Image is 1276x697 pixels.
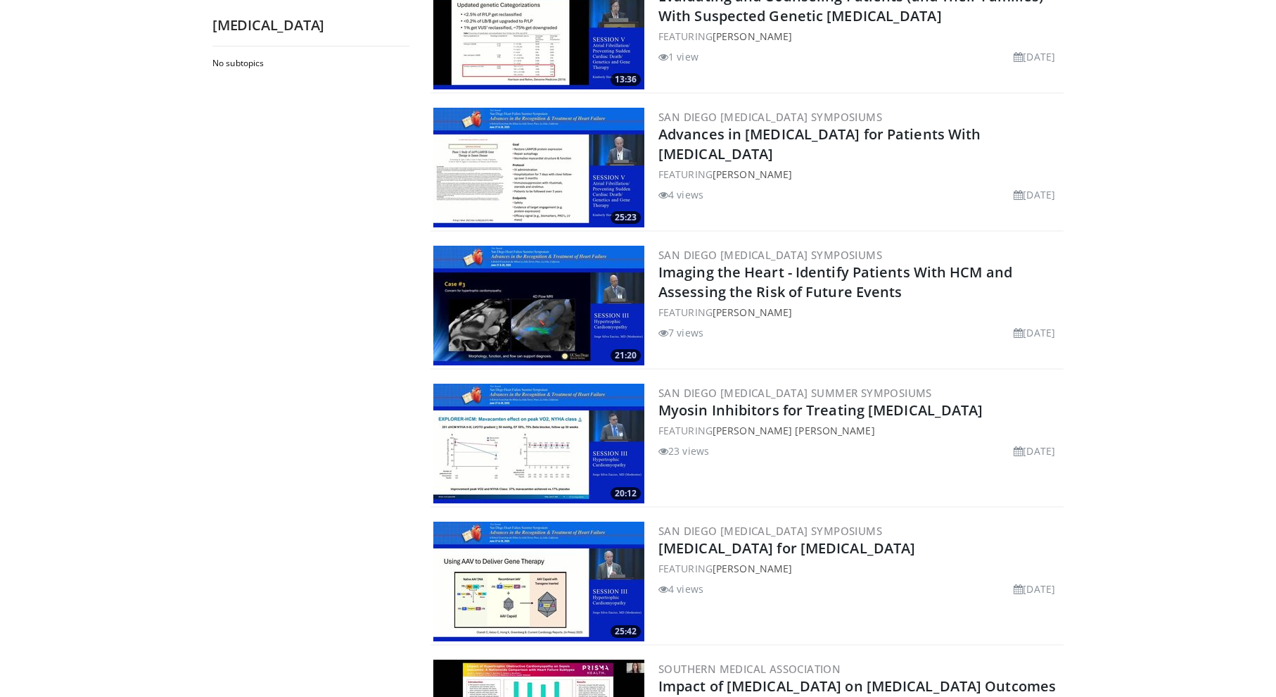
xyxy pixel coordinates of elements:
[212,16,409,34] h2: [MEDICAL_DATA]
[658,561,1061,576] div: FEATURING
[658,167,1061,182] div: FEATURING
[658,401,983,420] a: Myosin Inhibitors for Treating [MEDICAL_DATA]
[658,263,1012,301] a: Imaging the Heart - Identify Patients With HCM and Assessing the Risk of Future Events
[658,386,932,400] a: San Diego [MEDICAL_DATA] Summer Symposiums
[433,384,644,503] a: 20:12
[433,522,644,641] a: 25:42
[212,58,406,69] h2: No subtopics
[1014,325,1055,340] li: [DATE]
[658,539,915,558] a: [MEDICAL_DATA] for [MEDICAL_DATA]
[658,305,1061,320] div: FEATURING
[433,108,644,227] img: 72b0e757-6190-472c-a1c0-453e804668bd.300x170_q85_crop-smart_upscale.jpg
[713,424,875,437] a: [PERSON_NAME] [PERSON_NAME]
[658,325,703,340] li: 7 views
[713,562,792,575] a: [PERSON_NAME]
[611,73,641,86] span: 13:36
[1014,444,1055,458] li: [DATE]
[611,211,641,224] span: 25:23
[433,108,644,227] a: 25:23
[658,677,1056,696] a: Impact of [MEDICAL_DATA] on [MEDICAL_DATA] Outcomes
[433,246,644,365] img: 86a4a248-9c20-4b1b-84d6-1da765b90131.300x170_q85_crop-smart_upscale.jpg
[658,125,981,163] a: Advances in [MEDICAL_DATA] for Patients With [MEDICAL_DATA]
[658,582,703,596] li: 4 views
[1014,582,1055,596] li: [DATE]
[1014,187,1055,202] li: [DATE]
[1014,49,1055,64] li: [DATE]
[433,246,644,365] a: 21:20
[713,168,792,181] a: [PERSON_NAME]
[658,444,709,458] li: 23 views
[658,29,1061,44] div: FEATURING
[611,625,641,638] span: 25:42
[658,110,882,124] a: San Diego [MEDICAL_DATA] Symposiums
[658,662,841,676] a: Southern Medical Association
[658,248,882,262] a: San Diego [MEDICAL_DATA] Symposiums
[713,306,792,319] a: [PERSON_NAME]
[433,522,644,641] img: 36da0dc9-c754-4b45-afb3-f7d38f1043c7.300x170_q85_crop-smart_upscale.jpg
[658,49,698,64] li: 1 view
[658,187,703,202] li: 4 views
[658,524,882,538] a: San Diego [MEDICAL_DATA] Symposiums
[611,487,641,500] span: 20:12
[433,384,644,503] img: 1c106816-229c-4128-b5b8-54ae22cd5a9b.300x170_q85_crop-smart_upscale.jpg
[658,423,1061,438] div: FEATURING
[713,30,792,43] a: [PERSON_NAME]
[611,349,641,362] span: 21:20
